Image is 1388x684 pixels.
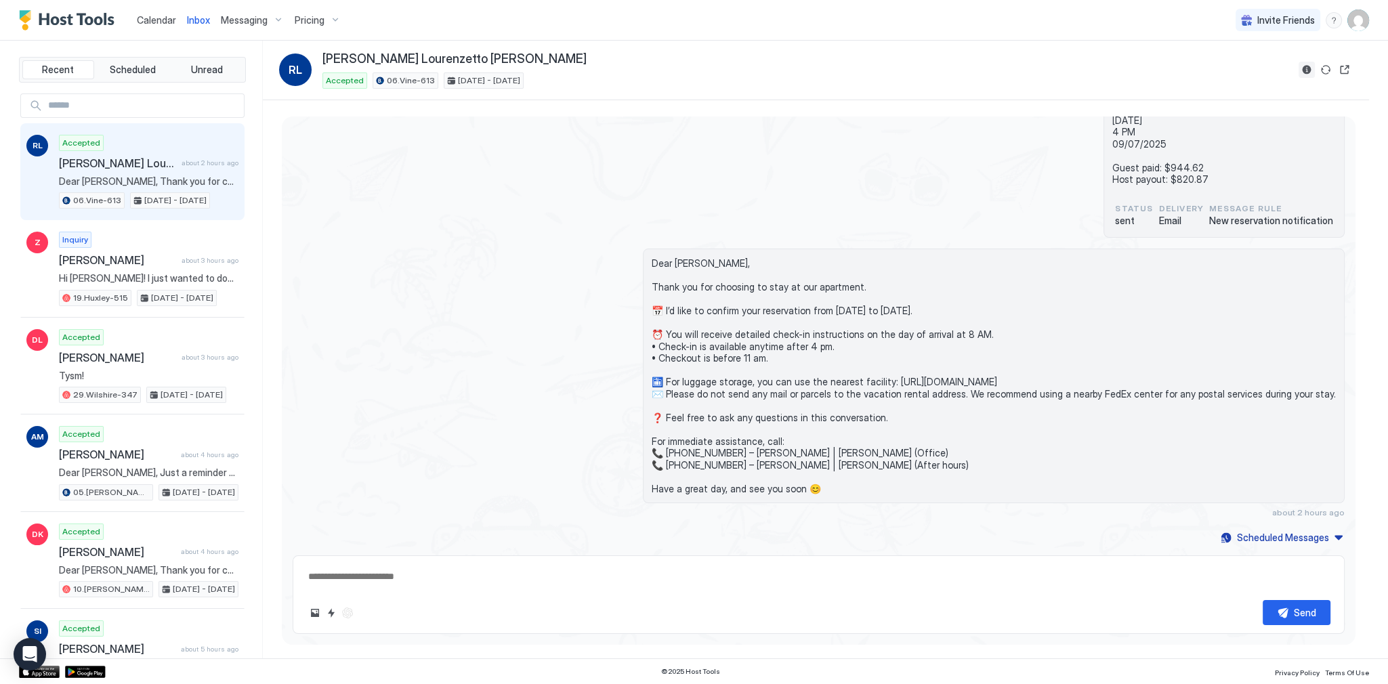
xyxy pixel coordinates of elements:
[137,13,176,27] a: Calendar
[144,194,207,207] span: [DATE] - [DATE]
[323,605,339,621] button: Quick reply
[1115,215,1153,227] span: sent
[42,64,74,76] span: Recent
[73,194,121,207] span: 06.Vine-613
[1263,600,1330,625] button: Send
[1112,67,1336,186] span: 06.Vine-613 Booking Reservation number : 5259896696 [PERSON_NAME] Lourenzetto [PERSON_NAME] [DATE...
[171,60,243,79] button: Unread
[73,583,150,595] span: 10.[PERSON_NAME]-203
[295,14,324,26] span: Pricing
[1325,664,1369,679] a: Terms Of Use
[33,140,43,152] span: RL
[73,486,150,498] span: 05.[PERSON_NAME]-617
[289,62,302,78] span: RL
[1275,668,1320,677] span: Privacy Policy
[59,175,238,188] span: Dear [PERSON_NAME], Thank you for choosing to stay at our apartment. 📅 I’d like to confirm your r...
[59,545,175,559] span: [PERSON_NAME]
[652,257,1336,494] span: Dear [PERSON_NAME], Thank you for choosing to stay at our apartment. 📅 I’d like to confirm your r...
[137,14,176,26] span: Calendar
[97,60,169,79] button: Scheduled
[31,431,44,443] span: AM
[182,256,238,265] span: about 3 hours ago
[19,10,121,30] a: Host Tools Logo
[32,528,43,540] span: DK
[326,74,364,87] span: Accepted
[661,667,720,676] span: © 2025 Host Tools
[1337,62,1353,78] button: Open reservation
[1318,62,1334,78] button: Sync reservation
[1299,62,1315,78] button: Reservation information
[65,666,106,678] a: Google Play Store
[59,448,175,461] span: [PERSON_NAME]
[1326,12,1342,28] div: menu
[19,57,246,83] div: tab-group
[187,14,210,26] span: Inbox
[387,74,435,87] span: 06.Vine-613
[34,625,41,637] span: SI
[1115,202,1153,215] span: status
[151,292,213,304] span: [DATE] - [DATE]
[173,486,235,498] span: [DATE] - [DATE]
[35,236,41,249] span: Z
[161,389,223,401] span: [DATE] - [DATE]
[1209,215,1333,227] span: New reservation notification
[221,14,268,26] span: Messaging
[307,605,323,621] button: Upload image
[62,137,100,149] span: Accepted
[458,74,520,87] span: [DATE] - [DATE]
[62,234,88,246] span: Inquiry
[73,292,128,304] span: 19.Huxley-515
[1158,202,1204,215] span: Delivery
[73,389,138,401] span: 29.Wilshire-347
[19,666,60,678] a: App Store
[59,156,176,170] span: [PERSON_NAME] Lourenzetto [PERSON_NAME]
[22,60,94,79] button: Recent
[1219,528,1345,547] button: Scheduled Messages
[1209,202,1333,215] span: Message Rule
[1347,9,1369,31] div: User profile
[32,334,43,346] span: DL
[14,638,46,670] div: Open Intercom Messenger
[1272,507,1345,517] span: about 2 hours ago
[182,353,238,362] span: about 3 hours ago
[187,13,210,27] a: Inbox
[1325,668,1369,677] span: Terms Of Use
[59,272,238,284] span: Hi [PERSON_NAME]! I just wanted to double check I saw you mentioned this fits 3 people, does the ...
[1257,14,1315,26] span: Invite Friends
[59,467,238,479] span: Dear [PERSON_NAME], Just a reminder that your check-out is [DATE] before 11 am. Check-out instruc...
[181,450,238,459] span: about 4 hours ago
[59,351,176,364] span: [PERSON_NAME]
[59,253,176,267] span: [PERSON_NAME]
[182,158,238,167] span: about 2 hours ago
[62,526,100,538] span: Accepted
[1275,664,1320,679] a: Privacy Policy
[62,428,100,440] span: Accepted
[43,94,244,117] input: Input Field
[59,370,238,382] span: Tysm!
[181,547,238,556] span: about 4 hours ago
[62,331,100,343] span: Accepted
[59,642,175,656] span: [PERSON_NAME]
[1237,530,1329,544] div: Scheduled Messages
[59,564,238,576] span: Dear [PERSON_NAME], Thank you for choosing to stay at our apartment. 📅 I’d like to confirm your r...
[1158,215,1204,227] span: Email
[62,622,100,635] span: Accepted
[181,645,238,654] span: about 5 hours ago
[322,51,587,67] span: [PERSON_NAME] Lourenzetto [PERSON_NAME]
[110,64,156,76] span: Scheduled
[1294,605,1316,620] div: Send
[191,64,223,76] span: Unread
[173,583,235,595] span: [DATE] - [DATE]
